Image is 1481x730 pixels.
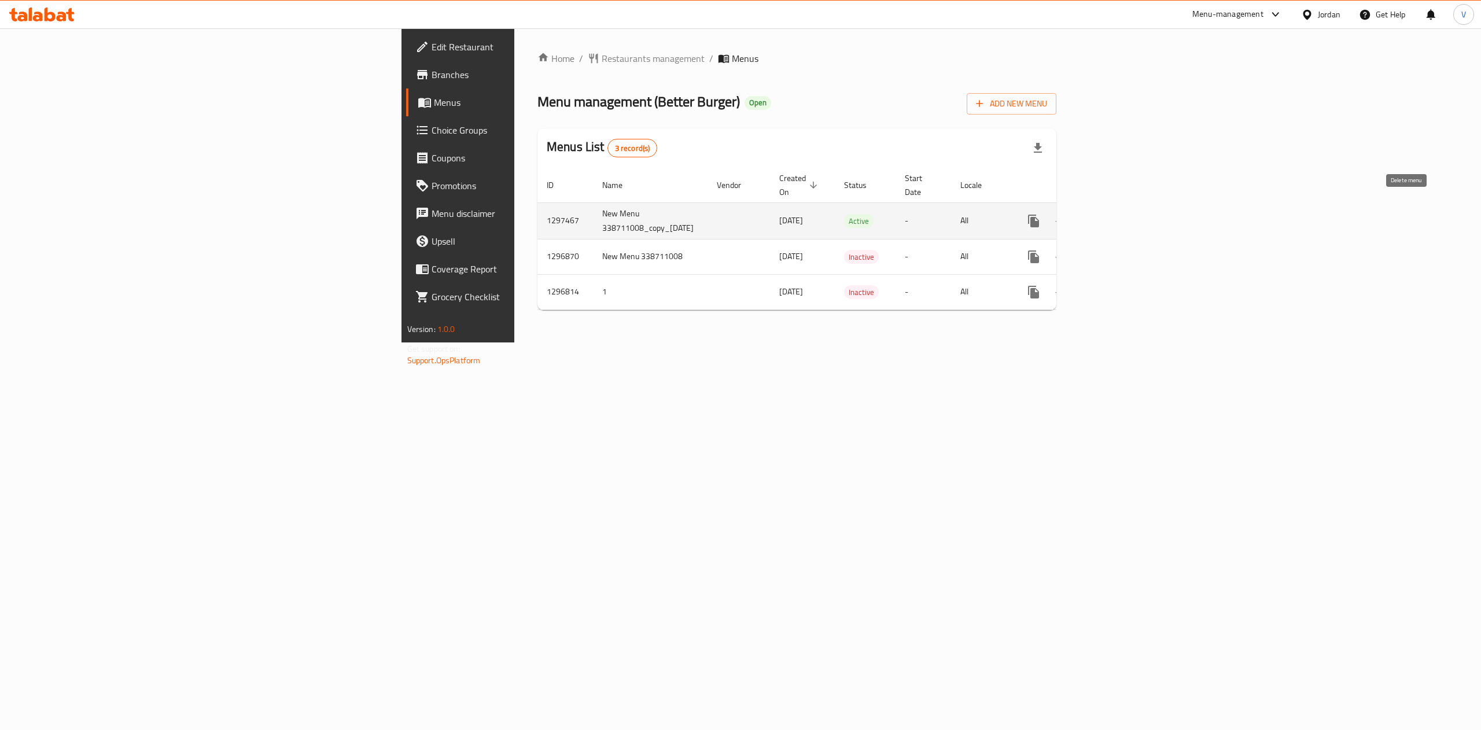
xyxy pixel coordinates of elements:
[593,202,708,239] td: New Menu 338711008_copy_[DATE]
[844,285,879,299] div: Inactive
[951,239,1011,274] td: All
[896,239,951,274] td: -
[432,68,640,82] span: Branches
[406,172,649,200] a: Promotions
[896,202,951,239] td: -
[547,178,569,192] span: ID
[537,51,1056,65] nav: breadcrumb
[844,286,879,299] span: Inactive
[1461,8,1466,21] span: V
[976,97,1047,111] span: Add New Menu
[407,341,460,356] span: Get support on:
[432,207,640,220] span: Menu disclaimer
[1020,207,1048,235] button: more
[779,249,803,264] span: [DATE]
[434,95,640,109] span: Menus
[432,179,640,193] span: Promotions
[1011,168,1140,203] th: Actions
[602,178,638,192] span: Name
[844,250,879,264] span: Inactive
[406,227,649,255] a: Upsell
[779,171,821,199] span: Created On
[432,123,640,137] span: Choice Groups
[602,51,705,65] span: Restaurants management
[406,144,649,172] a: Coupons
[432,40,640,54] span: Edit Restaurant
[844,214,874,228] div: Active
[1048,278,1075,306] button: Change Status
[406,200,649,227] a: Menu disclaimer
[1024,134,1052,162] div: Export file
[406,33,649,61] a: Edit Restaurant
[844,215,874,228] span: Active
[432,234,640,248] span: Upsell
[745,98,771,108] span: Open
[437,322,455,337] span: 1.0.0
[406,283,649,311] a: Grocery Checklist
[1318,8,1340,21] div: Jordan
[844,250,879,264] div: Inactive
[967,93,1056,115] button: Add New Menu
[406,89,649,116] a: Menus
[406,61,649,89] a: Branches
[608,143,657,154] span: 3 record(s)
[960,178,997,192] span: Locale
[537,168,1140,310] table: enhanced table
[1048,243,1075,271] button: Change Status
[1192,8,1263,21] div: Menu-management
[1020,278,1048,306] button: more
[593,274,708,309] td: 1
[732,51,758,65] span: Menus
[745,96,771,110] div: Open
[905,171,937,199] span: Start Date
[407,322,436,337] span: Version:
[779,284,803,299] span: [DATE]
[896,274,951,309] td: -
[717,178,756,192] span: Vendor
[432,151,640,165] span: Coupons
[406,255,649,283] a: Coverage Report
[1048,207,1075,235] button: Change Status
[607,139,658,157] div: Total records count
[709,51,713,65] li: /
[844,178,882,192] span: Status
[779,213,803,228] span: [DATE]
[432,262,640,276] span: Coverage Report
[547,138,657,157] h2: Menus List
[407,353,481,368] a: Support.OpsPlatform
[432,290,640,304] span: Grocery Checklist
[593,239,708,274] td: New Menu 338711008
[1020,243,1048,271] button: more
[951,274,1011,309] td: All
[951,202,1011,239] td: All
[406,116,649,144] a: Choice Groups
